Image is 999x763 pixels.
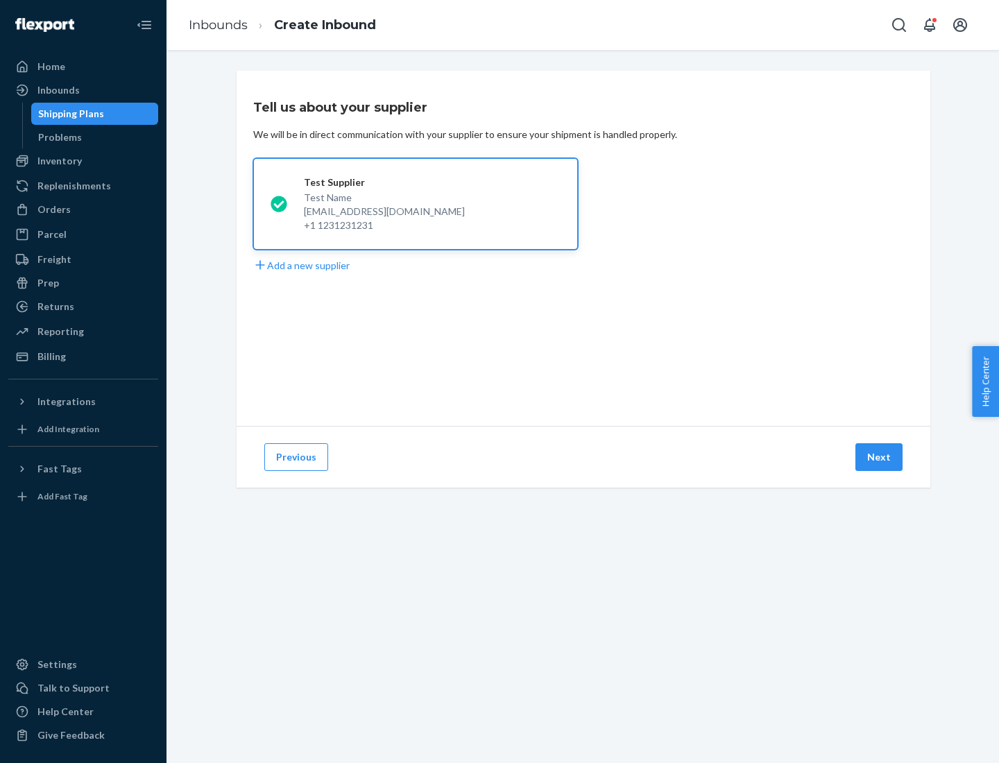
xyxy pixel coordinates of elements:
button: Add a new supplier [253,258,350,273]
button: Next [855,443,903,471]
div: Replenishments [37,179,111,193]
button: Previous [264,443,328,471]
button: Fast Tags [8,458,158,480]
a: Problems [31,126,159,148]
div: Parcel [37,228,67,241]
a: Prep [8,272,158,294]
div: Give Feedback [37,728,105,742]
a: Add Integration [8,418,158,440]
button: Integrations [8,391,158,413]
div: Inbounds [37,83,80,97]
div: Home [37,60,65,74]
button: Help Center [972,346,999,417]
div: Freight [37,252,71,266]
div: Shipping Plans [38,107,104,121]
button: Open Search Box [885,11,913,39]
button: Open account menu [946,11,974,39]
h3: Tell us about your supplier [253,98,427,117]
div: Settings [37,658,77,671]
a: Talk to Support [8,677,158,699]
button: Close Navigation [130,11,158,39]
div: We will be in direct communication with your supplier to ensure your shipment is handled properly. [253,128,677,142]
a: Inbounds [8,79,158,101]
a: Add Fast Tag [8,486,158,508]
a: Home [8,55,158,78]
button: Open notifications [916,11,943,39]
a: Help Center [8,701,158,723]
div: Help Center [37,705,94,719]
div: Inventory [37,154,82,168]
a: Settings [8,653,158,676]
div: Problems [38,130,82,144]
a: Replenishments [8,175,158,197]
a: Shipping Plans [31,103,159,125]
a: Freight [8,248,158,271]
a: Billing [8,345,158,368]
div: Orders [37,203,71,216]
div: Talk to Support [37,681,110,695]
div: Add Integration [37,423,99,435]
img: Flexport logo [15,18,74,32]
div: Fast Tags [37,462,82,476]
a: Reporting [8,320,158,343]
button: Give Feedback [8,724,158,746]
div: Billing [37,350,66,363]
div: Returns [37,300,74,314]
a: Orders [8,198,158,221]
div: Reporting [37,325,84,338]
div: Add Fast Tag [37,490,87,502]
div: Integrations [37,395,96,409]
a: Parcel [8,223,158,246]
a: Inbounds [189,17,248,33]
div: Prep [37,276,59,290]
ol: breadcrumbs [178,5,387,46]
a: Create Inbound [274,17,376,33]
a: Returns [8,295,158,318]
a: Inventory [8,150,158,172]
